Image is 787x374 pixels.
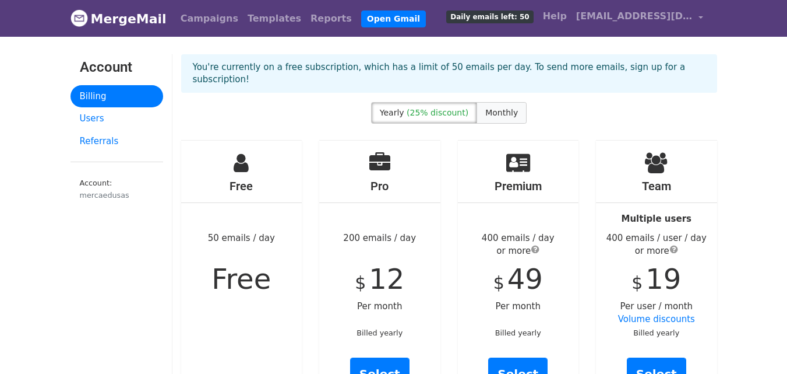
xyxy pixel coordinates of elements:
a: Campaigns [176,7,243,30]
small: Billed yearly [633,328,679,337]
div: mercaedusas [80,190,154,201]
h4: Team [596,179,717,193]
span: 12 [369,263,404,295]
h3: Account [80,59,154,76]
small: Account: [80,179,154,201]
div: 400 emails / user / day or more [596,232,717,258]
span: Yearly [380,108,404,117]
h4: Pro [319,179,440,193]
small: Billed yearly [357,328,403,337]
span: 19 [645,263,681,295]
span: Free [211,263,271,295]
span: [EMAIL_ADDRESS][DOMAIN_NAME] [576,9,693,23]
div: 400 emails / day or more [458,232,579,258]
a: Users [70,107,163,130]
span: $ [631,272,643,293]
span: Daily emails left: 50 [446,11,533,23]
h4: Free [181,179,302,193]
a: Volume discounts [618,314,695,324]
a: Open Gmail [361,11,426,27]
a: Help [538,5,571,28]
h4: Premium [458,179,579,193]
img: MergeMail logo [70,9,88,27]
span: (25% discount) [407,108,468,117]
span: 49 [507,263,543,295]
span: $ [355,272,366,293]
a: Billing [70,85,163,108]
p: You're currently on a free subscription, which has a limit of 50 emails per day. To send more ema... [193,61,705,86]
strong: Multiple users [622,214,691,224]
span: Monthly [485,108,518,117]
a: Referrals [70,130,163,153]
a: Templates [243,7,306,30]
span: $ [493,272,504,293]
iframe: Chat Widget [729,318,787,374]
a: Reports [306,7,357,30]
a: [EMAIL_ADDRESS][DOMAIN_NAME] [571,5,708,32]
a: Daily emails left: 50 [442,5,538,28]
small: Billed yearly [495,328,541,337]
a: MergeMail [70,6,167,31]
